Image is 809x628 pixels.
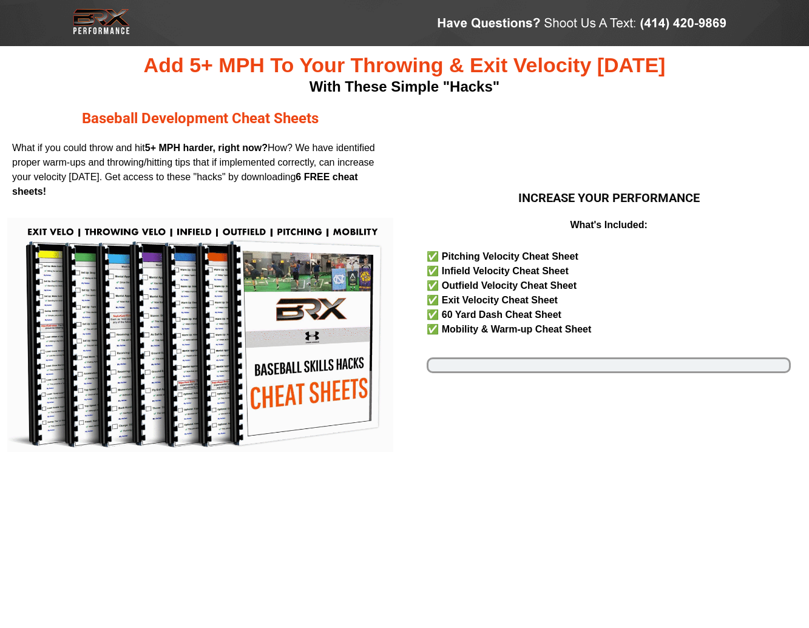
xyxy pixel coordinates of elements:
[427,190,791,206] h2: INCREASE YOUR PERFORMANCE
[12,143,375,182] span: What if you could throw and hit How? We have identified proper warm-ups and throwing/hitting tips...
[71,6,739,37] img: Shoot us a text
[7,218,393,451] img: allcheatsheets
[145,143,268,153] span: 5+ MPH harder, right now?
[570,220,647,230] span: What's Included:
[144,53,666,76] span: Add 5+ MPH To Your Throwing & Exit Velocity [DATE]
[12,172,358,197] span: 6 FREE cheat sheets!
[12,172,358,197] span: ownloading
[427,251,591,334] span: ✅ Pitching Velocity Cheat Sheet ✅ Infield Velocity Cheat Sheet ✅ Outfield Velocity Cheat Sheet ✅ ...
[82,110,319,127] span: Baseball Development Cheat Sheets
[310,78,499,95] span: With These Simple "Hacks"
